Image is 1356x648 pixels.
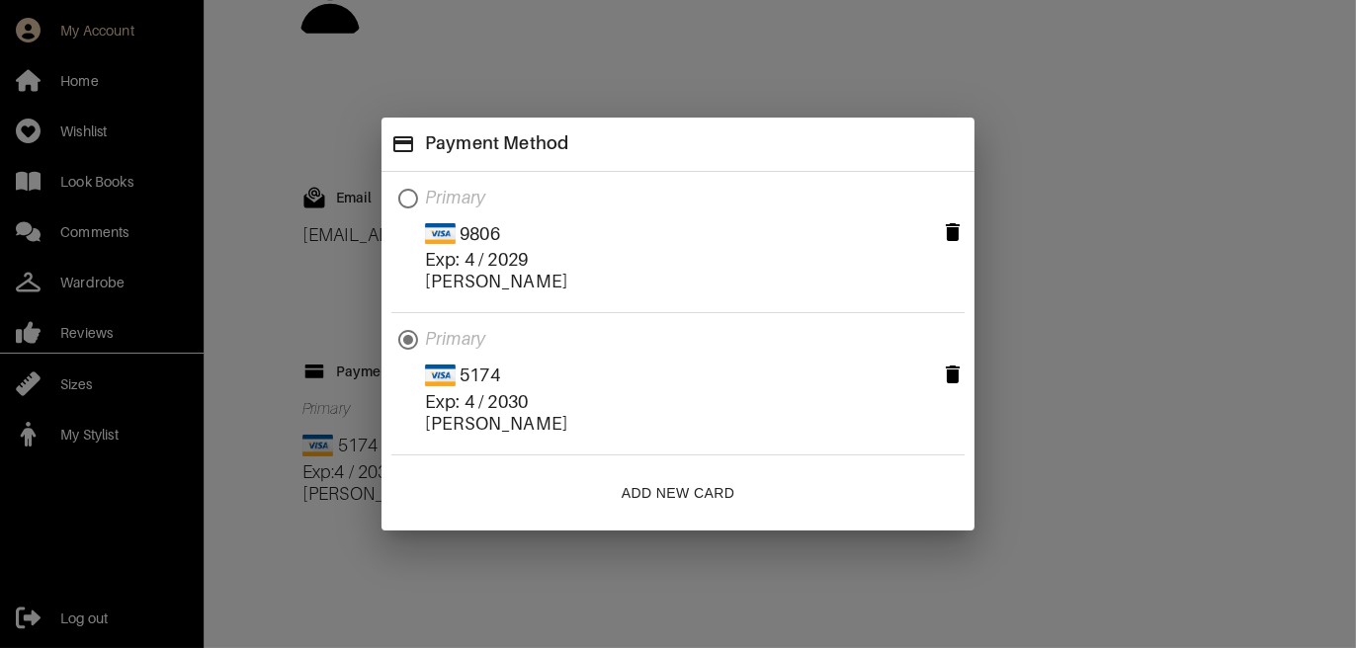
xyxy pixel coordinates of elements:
[460,364,500,385] p: 5174
[425,187,567,208] div: Primary
[425,223,456,245] img: Visa
[425,249,567,271] div: Exp: 4 / 2029
[622,481,734,506] span: Add New Card
[425,271,567,292] div: [PERSON_NAME]
[614,475,742,512] button: Add New Card
[425,413,567,435] div: [PERSON_NAME]
[460,223,500,244] p: 9806
[425,328,567,350] div: Primary
[425,132,568,156] div: Payment Method
[425,391,567,413] div: Exp: 4 / 2030
[425,364,456,386] img: Visa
